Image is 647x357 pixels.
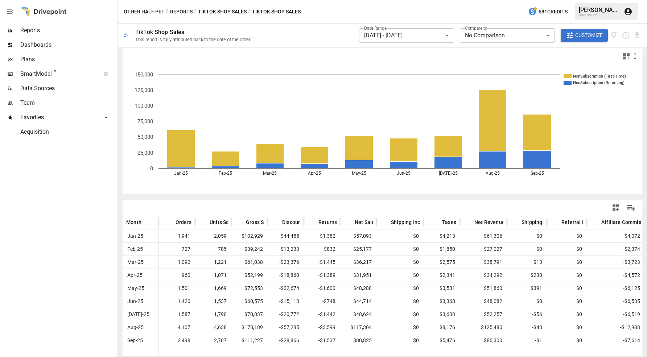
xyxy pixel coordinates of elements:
span: 960 [162,269,191,282]
span: -$4,072 [590,230,641,242]
span: -$13,233 [271,243,300,256]
div: 🛍 [124,32,129,39]
span: $31,951 [344,269,373,282]
span: Aug-25 [126,321,155,334]
button: Sort [271,217,281,227]
span: $80,825 [344,334,373,347]
span: 785 [199,243,228,256]
span: May-25 [126,282,155,295]
span: $34,292 [463,269,503,282]
button: Download report [633,31,641,40]
span: $4,213 [427,230,456,242]
span: 1,071 [199,269,228,282]
span: $0 [380,256,420,269]
button: Sort [344,217,354,227]
span: 4,638 [199,321,228,334]
span: $57,093 [344,230,373,242]
text: NonSubscription (Returning) [573,80,625,85]
span: $61,038 [235,256,264,269]
span: 2,059 [199,230,228,242]
span: 1,587 [162,308,191,321]
span: -$1,442 [308,308,337,321]
span: -$6,535 [590,295,641,308]
text: Jan-25 [174,171,188,176]
span: Acquisition [20,128,116,136]
span: $0 [511,243,543,256]
span: $5,476 [427,334,456,347]
div: / [248,7,251,16]
span: $117,304 [344,321,373,334]
span: Month [126,219,141,226]
span: Favorites [20,113,96,122]
span: 4,107 [162,321,191,334]
span: $44,714 [344,295,373,308]
span: $2,575 [427,256,456,269]
span: -$44,455 [271,230,300,242]
span: $0 [380,269,420,282]
div: This report is fully attributed back to the date of the order. [135,37,251,42]
span: $27,027 [463,243,503,256]
svg: A chart. [123,63,637,194]
span: $86,300 [463,334,503,347]
span: Jan-25 [126,230,155,242]
div: Other Half Pet [579,13,619,17]
span: 581 Credits [539,7,568,16]
span: -$3,723 [590,256,641,269]
span: $8,176 [427,321,456,334]
span: -$1 [511,334,543,347]
span: $0 [551,334,583,347]
div: No Comparison [460,28,555,43]
span: Orders [176,219,191,226]
span: $0 [551,308,583,321]
span: Mar-25 [126,256,155,269]
button: Other Half Pet [124,7,165,16]
span: -$20,772 [271,308,300,321]
span: -$6,519 [590,308,641,321]
span: $60,575 [235,295,264,308]
button: Sort [142,217,152,227]
span: $0 [551,282,583,295]
div: [DATE] - [DATE] [359,28,454,43]
span: 1,669 [199,282,228,295]
span: Sep-25 [126,334,155,347]
button: Sort [431,217,441,227]
span: 727 [162,243,191,256]
span: Data Sources [20,84,116,93]
label: Compare to [465,25,487,31]
text: Feb-25 [219,171,232,176]
span: $0 [551,295,583,308]
span: $238 [511,269,543,282]
span: $61,306 [463,230,503,242]
span: $178,189 [235,321,264,334]
span: Jun-25 [126,295,155,308]
span: $0 [511,230,543,242]
span: Dashboards [20,41,116,49]
span: Feb-25 [126,243,155,256]
div: / [194,7,197,16]
span: -$3,599 [308,321,337,334]
span: -$7,614 [590,334,641,347]
text: 25,000 [137,150,153,156]
button: Schedule report [622,31,630,40]
text: 75,000 [137,118,153,125]
span: Returns [318,219,337,226]
text: Jun-25 [397,171,411,176]
span: Units Sold [210,219,234,226]
button: Sort [165,217,175,227]
text: Mar-25 [263,171,277,176]
span: $39,242 [235,243,264,256]
span: $52,257 [463,308,503,321]
span: $48,082 [463,295,503,308]
text: Sep-25 [531,171,544,176]
div: [PERSON_NAME] [579,7,619,13]
span: 2,498 [162,334,191,347]
span: -$57,285 [271,321,300,334]
span: -$1,537 [308,334,337,347]
button: Reports [170,7,193,16]
text: 0 [150,165,153,172]
text: May-25 [352,171,366,176]
span: -$2,374 [590,243,641,256]
button: Sort [235,217,245,227]
span: $0 [380,282,420,295]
